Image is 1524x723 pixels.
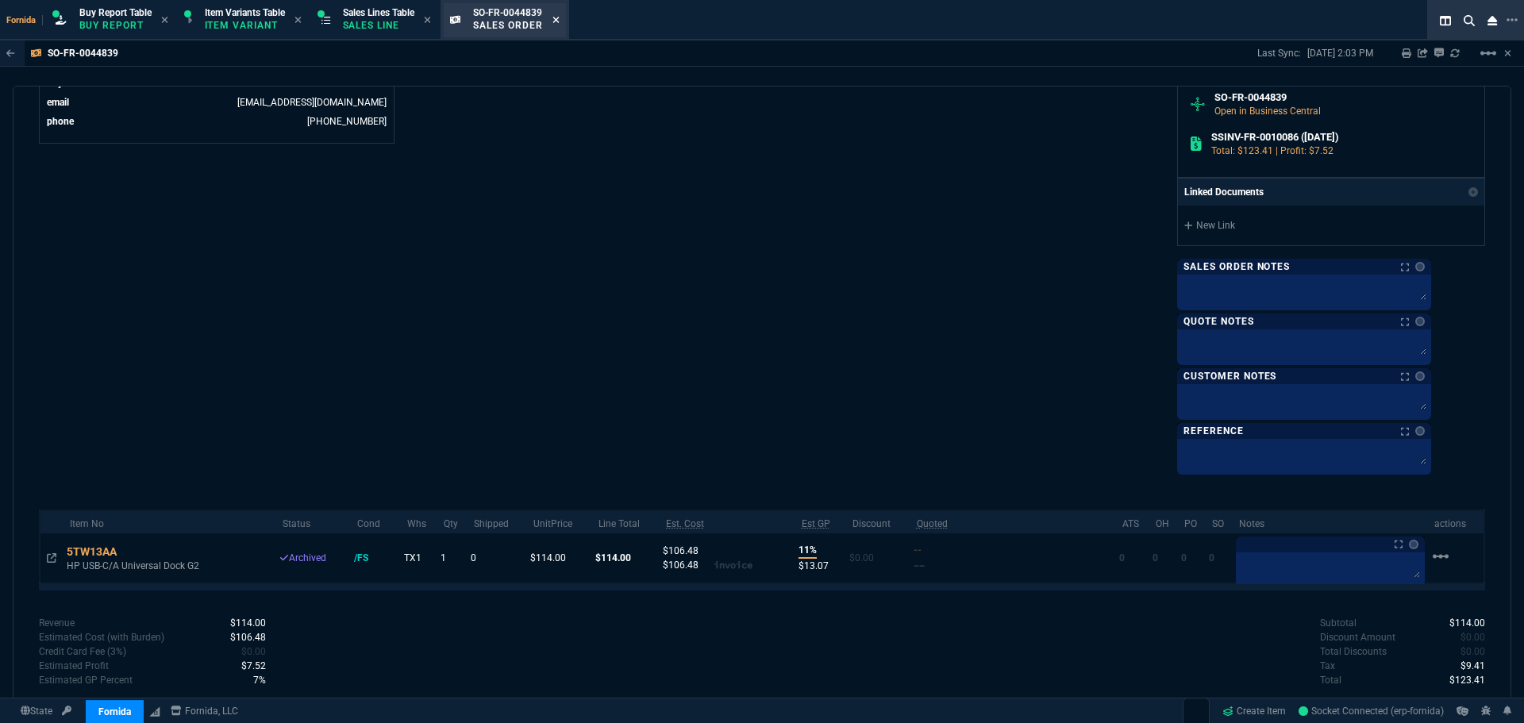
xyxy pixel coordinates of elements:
[47,552,56,563] nx-icon: Open In Opposite Panel
[1449,675,1485,686] span: 123.41
[914,544,922,556] span: Quoted Cost
[1457,11,1481,30] nx-icon: Search
[230,617,266,629] span: 114
[527,510,592,533] th: UnitPrice
[1214,104,1472,118] p: Open in Business Central
[1460,632,1485,643] span: 0
[354,551,383,565] div: /FS
[473,7,542,18] span: SO-FR-0044839
[253,675,266,686] span: 0.06595482456140352
[1446,659,1486,673] p: spec.value
[552,14,560,27] nx-icon: Close Tab
[1257,47,1307,60] p: Last Sync:
[468,510,527,533] th: Shipped
[1116,510,1149,533] th: ATS
[1181,552,1187,563] span: 0
[39,630,164,644] p: Cost with burden
[1299,706,1444,717] span: Socket Connected (erp-fornida)
[1184,185,1264,199] p: Linked Documents
[343,7,414,18] span: Sales Lines Table
[1119,552,1125,563] span: 0
[39,659,109,673] p: undefined
[215,630,266,644] p: spec.value
[1435,673,1486,687] p: spec.value
[1184,218,1478,233] a: New Link
[16,704,57,718] a: Global State
[914,560,925,571] span: --
[1504,47,1511,60] a: Hide Workbench
[166,704,243,718] a: msbcCompanyName
[592,510,660,533] th: Line Total
[1479,44,1498,63] mat-icon: Example home icon
[279,551,348,565] div: Archived
[215,616,266,630] p: spec.value
[530,551,589,565] p: $114.00
[1435,616,1486,630] p: spec.value
[6,48,15,59] nx-icon: Back to Table
[46,113,387,129] tr: 469-631-0571
[63,510,277,533] th: Item No
[1149,510,1179,533] th: OH
[666,518,704,529] abbr: Estimated Cost with Burden
[1507,13,1518,28] nx-icon: Open New Tab
[1446,630,1486,644] p: spec.value
[351,510,401,533] th: Cond
[663,558,714,572] p: $106.48
[241,660,266,671] span: 7.5188500000000005
[473,19,543,32] p: Sales Order
[39,644,126,659] p: undefined
[1211,131,1472,144] h6: SSINV-FR-0010086 ([DATE])
[1214,91,1472,104] h6: SO-FR-0044839
[307,116,387,127] a: 469-631-0571
[1320,630,1395,644] p: undefined
[849,551,906,565] p: $0.00
[1178,510,1206,533] th: PO
[276,510,351,533] th: Status
[226,659,266,673] p: spec.value
[343,19,414,32] p: Sales Line
[67,560,261,572] p: HP USB-C/A Universal Dock G2
[401,510,437,533] th: Whs
[1320,644,1387,659] p: undefined
[205,7,285,18] span: Item Variants Table
[437,510,468,533] th: Qty
[161,14,168,27] nx-icon: Close Tab
[241,646,266,657] span: 0
[1428,510,1484,533] th: actions
[663,544,714,558] p: $106.48
[802,518,830,529] abbr: Estimated using estimated Cost with Burden
[1216,699,1292,723] a: Create Item
[424,14,431,27] nx-icon: Close Tab
[917,518,948,529] abbr: Quoted Cost and Sourcing Notes. Only applicable on Dash quotes.
[57,704,76,718] a: API TOKEN
[226,644,266,659] p: spec.value
[1183,425,1244,437] p: Reference
[6,15,43,25] span: Fornida
[40,533,1484,583] tr: HP USB-C/A Universal Dock G2
[1183,260,1290,273] p: Sales Order Notes
[48,47,118,60] p: SO-FR-0044839
[1183,370,1276,383] p: Customer Notes
[79,7,152,18] span: Buy Report Table
[799,559,844,573] p: $13.07
[1446,644,1486,659] p: spec.value
[1460,660,1485,671] span: 9.409999999999997
[1206,510,1233,533] th: SO
[237,97,387,108] a: [EMAIL_ADDRESS][DOMAIN_NAME]
[595,551,657,565] p: $114.00
[79,19,152,32] p: Buy Report
[39,673,133,687] p: undefined
[1320,659,1335,673] p: undefined
[1320,616,1357,630] p: undefined
[1209,552,1214,563] span: 0
[401,533,437,583] td: TX1
[238,673,266,687] p: spec.value
[1153,552,1158,563] span: 0
[1307,47,1373,60] p: [DATE] 2:03 PM
[1460,646,1485,657] span: 0
[205,19,284,32] p: Item Variant
[714,558,752,572] p: invoice
[46,94,387,110] tr: scottf@rpmaint.net
[47,97,69,108] span: email
[1434,11,1457,30] nx-icon: Split Panels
